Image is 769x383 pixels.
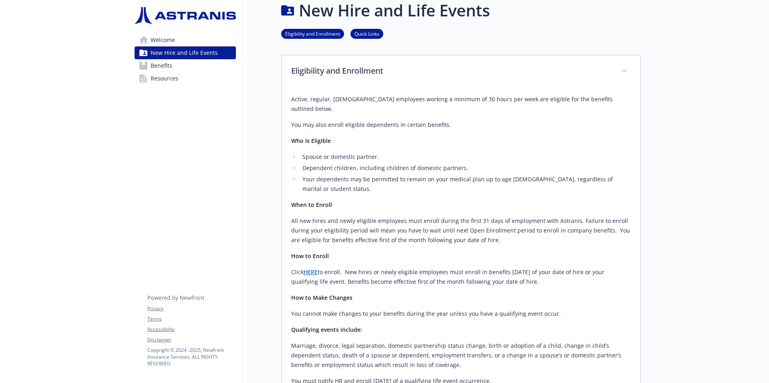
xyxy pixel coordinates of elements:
p: Click to enroll. New hires or newly eligible employees must enroll in benefits [DATE] of your dat... [291,267,631,287]
li: Dependent children, including children of domestic partners. [300,163,631,173]
p: Eligibility and Enrollment [291,65,612,77]
a: HERE [304,268,318,276]
a: Disclaimer [147,336,236,343]
span: Resources [151,72,178,85]
strong: Who Is Eligible [291,137,331,144]
strong: Qualifying events include: [291,326,362,333]
strong: When to Enroll [291,201,332,209]
span: Benefits [151,59,172,72]
div: Eligibility and Enrollment [282,55,640,88]
span: Welcome [151,34,175,46]
p: You may also enroll eligible dependents in certain benefits. [291,120,631,130]
p: Active, regular, [DEMOGRAPHIC_DATA] employees working a minimum of 30 hours per week are eligible... [291,94,631,114]
p: You cannot make changes to your benefits during the year unless you have a qualifying event occur. [291,309,631,319]
a: Privacy [147,305,236,312]
li: Spouse or domestic partner. [300,152,631,162]
p: Copyright © 2024 - 2025 , Newfront Insurance Services, ALL RIGHTS RESERVED [147,347,236,367]
span: New Hire and Life Events [151,46,218,59]
a: Accessibility [147,326,236,333]
a: Resources [135,72,236,85]
li: Your dependents may be permitted to remain on your medical plan up to age [DEMOGRAPHIC_DATA], reg... [300,174,631,194]
p: All new hires and newly eligible employees must enroll during the first 31 days of employment wit... [291,216,631,245]
a: New Hire and Life Events [135,46,236,59]
a: Terms [147,315,236,323]
a: Eligibility and Enrollment [281,30,344,37]
a: Benefits [135,59,236,72]
a: Welcome [135,34,236,46]
strong: How to Enroll [291,252,329,260]
strong: How to Make Changes [291,294,352,301]
p: Marriage, divorce, legal separation, domestic partnership status change, birth or adoption of a c... [291,341,631,370]
a: Quick Links [350,30,383,37]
